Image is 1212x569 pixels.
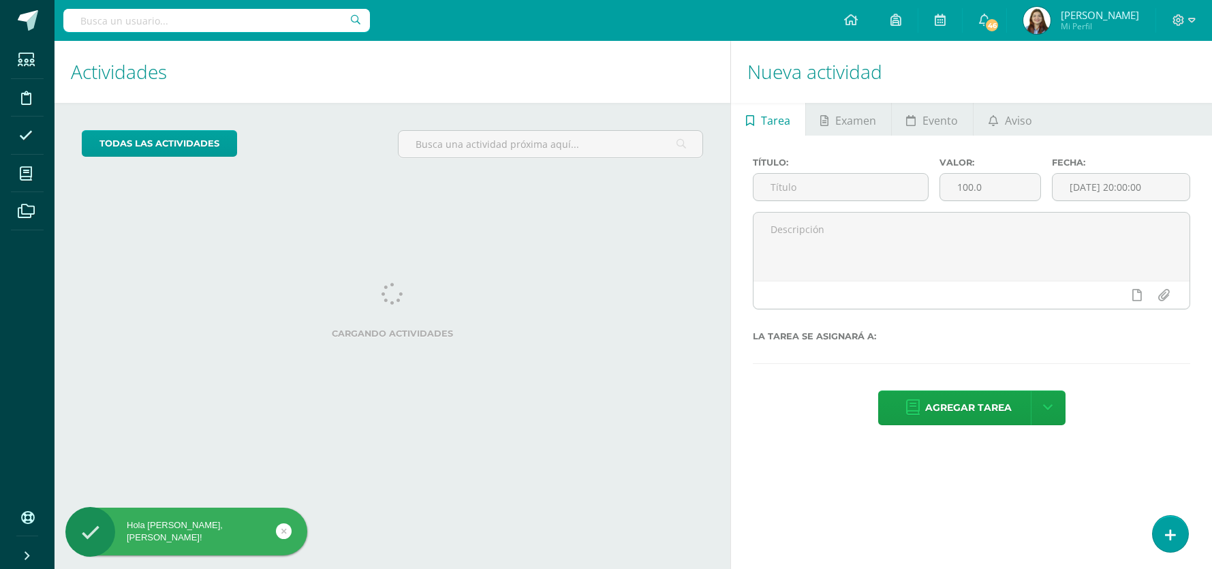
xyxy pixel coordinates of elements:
[984,18,999,33] span: 46
[761,104,790,137] span: Tarea
[71,41,714,103] h1: Actividades
[82,328,703,339] label: Cargando actividades
[1023,7,1051,34] img: 9dacb0ef9e065e0d8aad77808540cffa.png
[925,391,1012,425] span: Agregar tarea
[922,104,958,137] span: Evento
[939,157,1040,168] label: Valor:
[1053,174,1190,200] input: Fecha de entrega
[1005,104,1032,137] span: Aviso
[731,103,805,136] a: Tarea
[940,174,1040,200] input: Puntos máximos
[747,41,1196,103] h1: Nueva actividad
[806,103,891,136] a: Examen
[753,174,928,200] input: Título
[753,331,1190,341] label: La tarea se asignará a:
[974,103,1046,136] a: Aviso
[63,9,370,32] input: Busca un usuario...
[1061,20,1139,32] span: Mi Perfil
[65,519,307,544] div: Hola [PERSON_NAME], [PERSON_NAME]!
[835,104,876,137] span: Examen
[1061,8,1139,22] span: [PERSON_NAME]
[892,103,973,136] a: Evento
[399,131,702,157] input: Busca una actividad próxima aquí...
[753,157,929,168] label: Título:
[1052,157,1190,168] label: Fecha:
[82,130,237,157] a: todas las Actividades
